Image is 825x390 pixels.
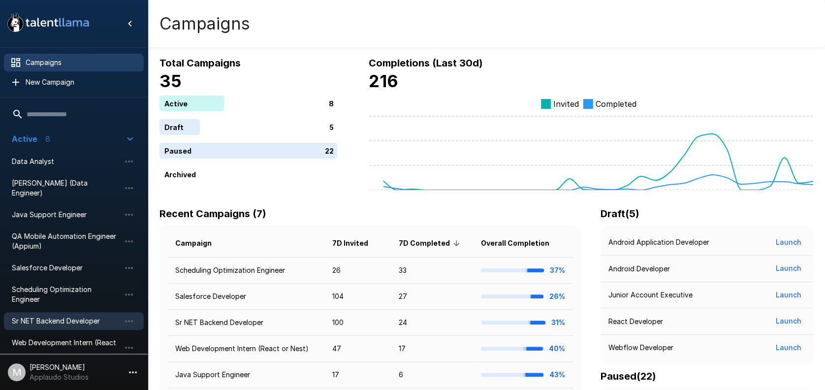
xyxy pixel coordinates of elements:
td: 33 [391,258,473,284]
td: Salesforce Developer [167,284,324,310]
button: Launch [772,260,805,278]
button: Launch [772,312,805,330]
b: 26% [549,292,565,300]
p: 8 [329,98,334,108]
td: 6 [391,362,473,388]
button: Launch [772,233,805,252]
span: Campaign [175,237,224,249]
p: Junior Account Executive [608,290,693,300]
b: Total Campaigns [159,57,241,69]
td: 17 [324,362,391,388]
p: 5 [329,122,334,132]
b: Draft ( 5 ) [601,208,639,220]
td: Web Development Intern (React or Nest) [167,336,324,362]
td: Sr NET Backend Developer [167,310,324,336]
td: Scheduling Optimization Engineer [167,258,324,284]
b: 37% [550,266,565,274]
b: 43% [549,370,565,379]
td: 47 [324,336,391,362]
td: 24 [391,310,473,336]
p: Webflow Developer [608,343,673,353]
td: Java Support Engineer [167,362,324,388]
b: Completions (Last 30d) [369,57,483,69]
td: 104 [324,284,391,310]
h4: Campaigns [159,13,250,34]
p: 22 [325,145,334,156]
b: 216 [369,71,398,91]
span: 7D Completed [399,237,463,249]
td: 17 [391,336,473,362]
p: Android Developer [608,264,670,274]
b: 40% [549,344,565,353]
button: Launch [772,339,805,357]
span: 7D Invited [332,237,381,249]
td: 26 [324,258,391,284]
b: Recent Campaigns (7) [159,208,266,220]
p: React Developer [608,317,663,326]
td: 100 [324,310,391,336]
b: 31% [551,318,565,326]
p: Android Application Developer [608,237,709,247]
button: Launch [772,286,805,304]
td: 27 [391,284,473,310]
b: 35 [159,71,182,91]
span: Overall Completion [481,237,562,249]
b: Paused ( 22 ) [601,370,656,382]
